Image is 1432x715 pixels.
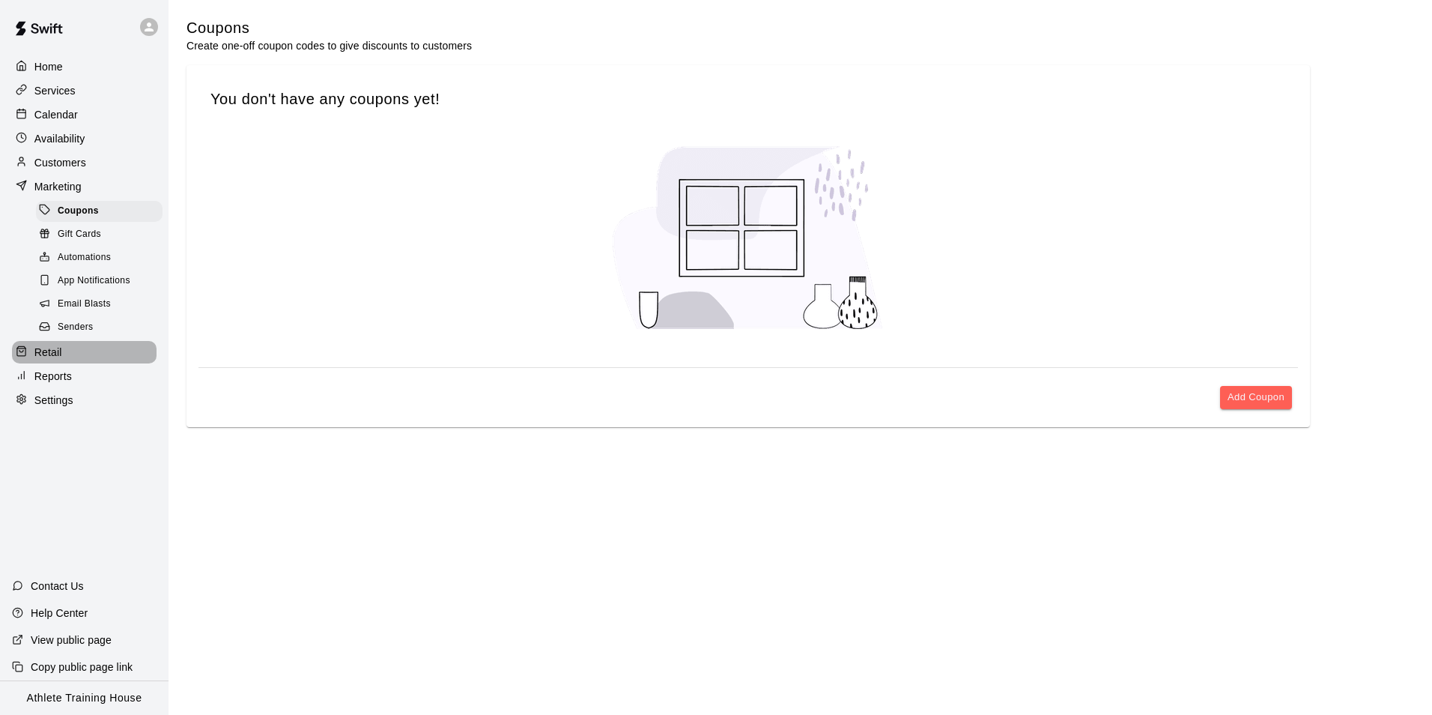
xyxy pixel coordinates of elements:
[12,127,157,150] a: Availability
[58,274,130,289] span: App Notifications
[34,59,63,74] p: Home
[31,579,84,594] p: Contact Us
[36,271,163,292] div: App Notifications
[58,227,101,242] span: Gift Cards
[598,133,898,343] img: No coupons created
[36,224,163,245] div: Gift Cards
[31,606,88,621] p: Help Center
[1220,386,1292,409] button: Add Coupon
[36,247,163,268] div: Automations
[36,294,163,315] div: Email Blasts
[34,107,78,122] p: Calendar
[186,38,472,53] p: Create one-off coupon codes to give discounts to customers
[12,365,157,387] a: Reports
[36,247,169,270] a: Automations
[58,320,94,335] span: Senders
[31,660,133,675] p: Copy public page link
[12,151,157,174] a: Customers
[34,155,86,170] p: Customers
[31,633,112,648] p: View public page
[36,201,163,222] div: Coupons
[36,293,169,316] a: Email Blasts
[12,389,157,411] a: Settings
[36,270,169,293] a: App Notifications
[12,79,157,102] a: Services
[36,223,169,246] a: Gift Cards
[34,83,76,98] p: Services
[58,250,111,265] span: Automations
[34,369,72,384] p: Reports
[58,297,111,312] span: Email Blasts
[27,690,142,706] p: Athlete Training House
[12,55,157,78] a: Home
[36,317,163,338] div: Senders
[36,199,169,223] a: Coupons
[34,179,82,194] p: Marketing
[34,345,62,360] p: Retail
[210,89,1286,109] h5: You don't have any coupons yet!
[34,131,85,146] p: Availability
[12,103,157,126] a: Calendar
[58,204,99,219] span: Coupons
[186,18,472,38] h5: Coupons
[12,175,157,198] a: Marketing
[36,316,169,340] a: Senders
[34,393,73,408] p: Settings
[12,341,157,363] a: Retail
